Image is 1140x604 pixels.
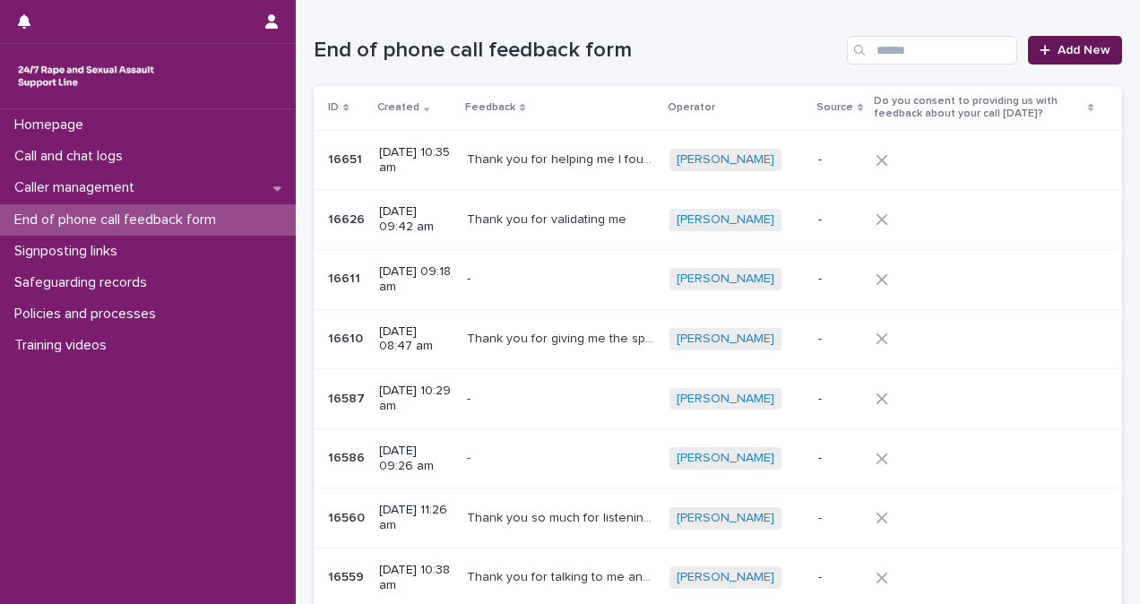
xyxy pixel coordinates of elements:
[467,328,659,347] p: Thank you for giving me the space to put my thoughts so I can get on with the rest of my day
[328,388,368,407] p: 16587
[677,152,774,168] a: [PERSON_NAME]
[816,98,853,117] p: Source
[328,328,367,347] p: 16610
[1028,36,1122,65] a: Add New
[465,98,515,117] p: Feedback
[467,149,659,168] p: Thank you for helping me I found this a really positive experience
[7,306,170,323] p: Policies and processes
[1058,44,1110,56] span: Add New
[818,570,861,585] p: -
[818,272,861,287] p: -
[328,268,364,287] p: 16611
[314,369,1122,429] tr: 1658716587 [DATE] 10:29 am-- [PERSON_NAME] -
[818,332,861,347] p: -
[379,324,453,355] p: [DATE] 08:47 am
[677,451,774,466] a: [PERSON_NAME]
[328,566,367,585] p: 16559
[314,309,1122,369] tr: 1661016610 [DATE] 08:47 amThank you for giving me the space to put my thoughts so I can get on wi...
[379,444,453,474] p: [DATE] 09:26 am
[328,149,366,168] p: 16651
[677,392,774,407] a: [PERSON_NAME]
[467,566,659,585] p: Thank you for talking to me and providing information
[379,503,453,533] p: [DATE] 11:26 am
[467,268,474,287] p: -
[677,272,774,287] a: [PERSON_NAME]
[7,337,121,354] p: Training videos
[379,145,453,176] p: [DATE] 10:35 am
[847,36,1017,65] input: Search
[7,211,230,229] p: End of phone call feedback form
[7,116,98,134] p: Homepage
[314,249,1122,309] tr: 1661116611 [DATE] 09:18 am-- [PERSON_NAME] -
[677,511,774,526] a: [PERSON_NAME]
[874,91,1084,125] p: Do you consent to providing us with feedback about your call [DATE]?
[467,388,474,407] p: -
[314,428,1122,488] tr: 1658616586 [DATE] 09:26 am-- [PERSON_NAME] -
[818,392,861,407] p: -
[818,152,861,168] p: -
[818,451,861,466] p: -
[328,209,368,228] p: 16626
[377,98,419,117] p: Created
[314,130,1122,190] tr: 1665116651 [DATE] 10:35 amThank you for helping me I found this a really positive experienceThank...
[328,447,368,466] p: 16586
[328,98,339,117] p: ID
[677,332,774,347] a: [PERSON_NAME]
[314,38,840,64] h1: End of phone call feedback form
[14,58,158,94] img: rhQMoQhaT3yELyF149Cw
[818,511,861,526] p: -
[328,507,368,526] p: 16560
[467,507,659,526] p: Thank you so much for listening to me
[314,190,1122,250] tr: 1662616626 [DATE] 09:42 amThank you for validating meThank you for validating me [PERSON_NAME] -
[314,488,1122,548] tr: 1656016560 [DATE] 11:26 amThank you so much for listening to meThank you so much for listening to...
[818,212,861,228] p: -
[7,179,149,196] p: Caller management
[379,264,453,295] p: [DATE] 09:18 am
[677,570,774,585] a: [PERSON_NAME]
[467,209,630,228] p: Thank you for validating me
[379,384,453,414] p: [DATE] 10:29 am
[7,274,161,291] p: Safeguarding records
[7,148,137,165] p: Call and chat logs
[7,243,132,260] p: Signposting links
[677,212,774,228] a: [PERSON_NAME]
[379,204,453,235] p: [DATE] 09:42 am
[379,563,453,593] p: [DATE] 10:38 am
[467,447,474,466] p: -
[668,98,715,117] p: Operator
